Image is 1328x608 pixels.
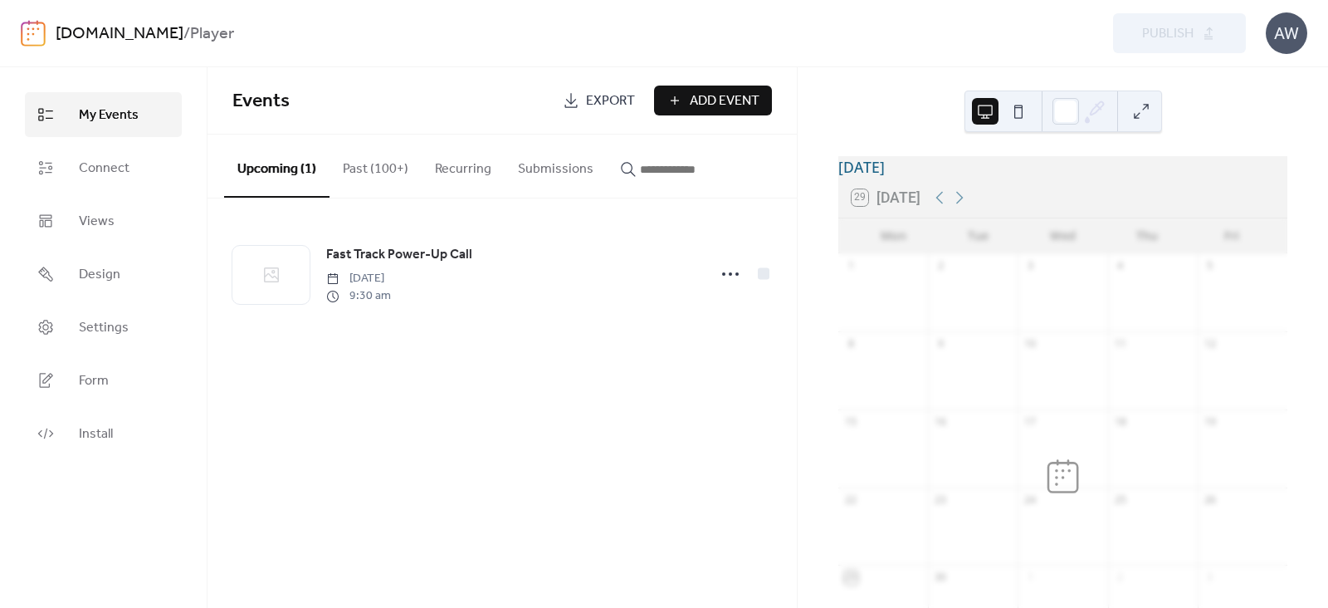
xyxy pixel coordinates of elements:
[852,218,936,253] div: Mon
[330,135,422,196] button: Past (100+)
[190,18,234,50] b: Player
[25,92,182,137] a: My Events
[79,212,115,232] span: Views
[586,91,635,111] span: Export
[56,18,183,50] a: [DOMAIN_NAME]
[844,493,858,507] div: 22
[25,252,182,297] a: Design
[838,156,1287,178] div: [DATE]
[934,571,948,585] div: 30
[79,371,109,391] span: Form
[326,245,472,265] span: Fast Track Power-Up Call
[1113,571,1127,585] div: 2
[25,199,182,243] a: Views
[1203,414,1217,429] div: 19
[934,414,948,429] div: 16
[844,258,858,272] div: 1
[79,318,129,338] span: Settings
[1203,258,1217,272] div: 5
[1021,218,1106,253] div: Wed
[936,218,1021,253] div: Tue
[224,135,330,198] button: Upcoming (1)
[844,571,858,585] div: 29
[1105,218,1189,253] div: Thu
[844,414,858,429] div: 15
[326,270,391,287] span: [DATE]
[1113,336,1127,351] div: 11
[1113,493,1127,507] div: 25
[79,105,139,125] span: My Events
[1113,258,1127,272] div: 4
[934,336,948,351] div: 9
[1203,336,1217,351] div: 12
[1023,258,1037,272] div: 3
[550,86,647,115] a: Export
[326,287,391,305] span: 9:30 am
[21,20,46,47] img: logo
[1113,414,1127,429] div: 18
[183,18,190,50] b: /
[1203,493,1217,507] div: 26
[326,244,472,266] a: Fast Track Power-Up Call
[934,258,948,272] div: 2
[1189,218,1274,253] div: Fri
[654,86,772,115] button: Add Event
[422,135,505,196] button: Recurring
[25,305,182,350] a: Settings
[25,411,182,456] a: Install
[1023,414,1037,429] div: 17
[1203,571,1217,585] div: 3
[934,493,948,507] div: 23
[1266,12,1307,54] div: AW
[232,83,290,120] span: Events
[25,358,182,403] a: Form
[79,265,120,285] span: Design
[690,91,759,111] span: Add Event
[1023,336,1037,351] div: 10
[79,424,113,444] span: Install
[79,159,129,179] span: Connect
[1023,493,1037,507] div: 24
[505,135,607,196] button: Submissions
[1023,571,1037,585] div: 1
[25,145,182,190] a: Connect
[844,336,858,351] div: 8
